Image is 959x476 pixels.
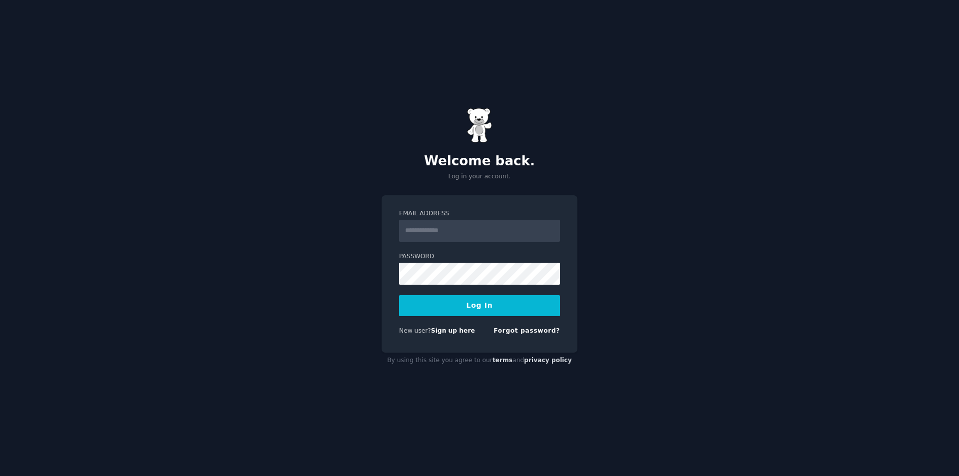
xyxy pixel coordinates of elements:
a: Forgot password? [493,327,560,334]
p: Log in your account. [382,172,577,181]
a: terms [492,357,512,364]
img: Gummy Bear [467,108,492,143]
span: New user? [399,327,431,334]
label: Email Address [399,209,560,218]
div: By using this site you agree to our and [382,353,577,369]
h2: Welcome back. [382,153,577,169]
a: Sign up here [431,327,475,334]
label: Password [399,252,560,261]
button: Log In [399,295,560,316]
a: privacy policy [524,357,572,364]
